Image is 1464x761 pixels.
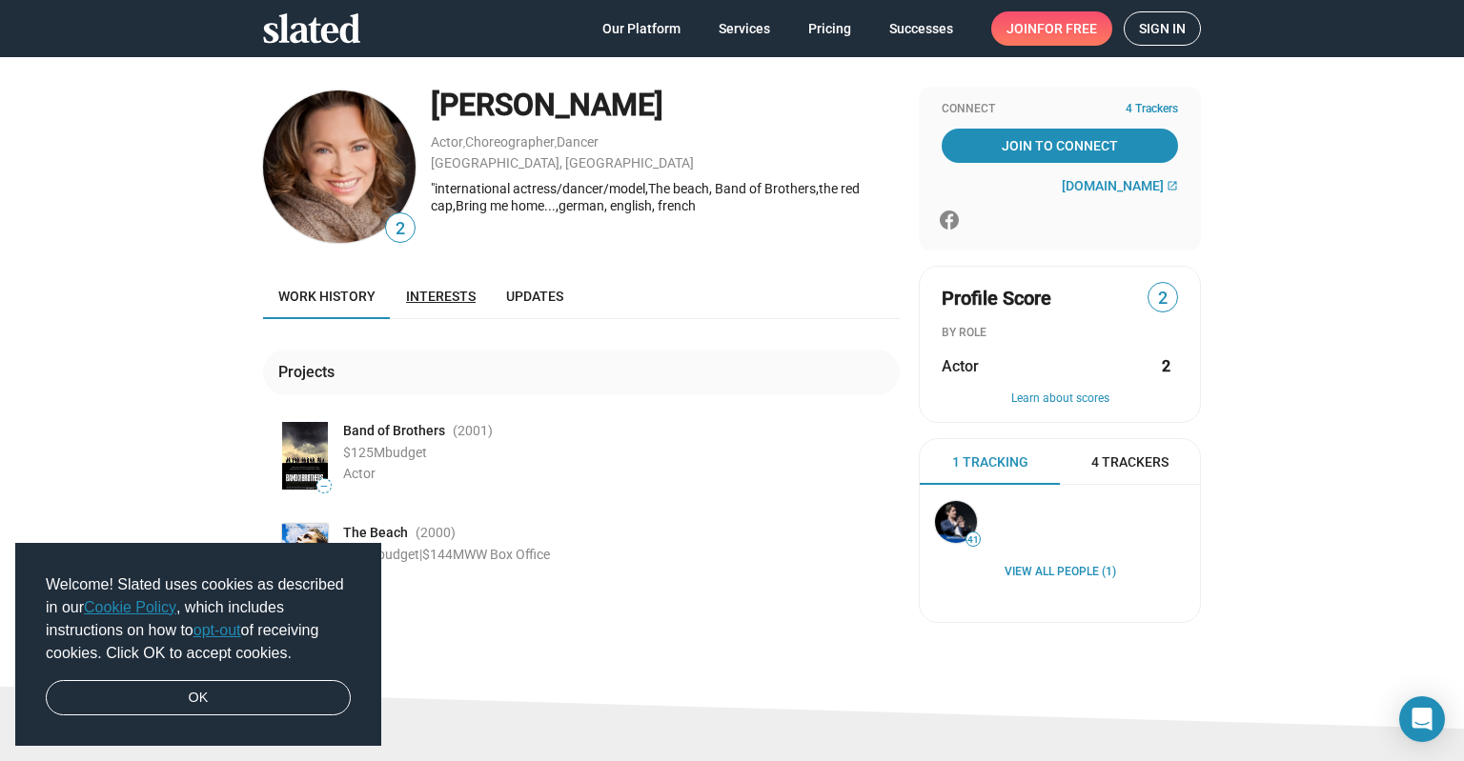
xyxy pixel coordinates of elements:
[193,622,241,638] a: opt-out
[463,138,465,149] span: ,
[282,524,328,591] img: Poster: The Beach
[942,326,1178,341] div: BY ROLE
[889,11,953,46] span: Successes
[874,11,968,46] a: Successes
[587,11,696,46] a: Our Platform
[555,138,557,149] span: ,
[263,90,416,243] img: Isabella Seibert-Leihener
[506,289,563,304] span: Updates
[15,543,381,747] div: cookieconsent
[1399,696,1445,742] div: Open Intercom Messenger
[1091,453,1169,471] span: 4 Trackers
[453,422,493,440] span: (2001 )
[419,547,422,562] span: |
[431,134,463,150] a: Actor
[464,547,550,562] span: WW Box Office
[343,422,445,440] span: Band of Brothers
[942,102,1178,117] div: Connect
[431,180,900,215] div: "international actress/dancer/model,The beach, Band of Brothers,the red cap,Bring me home...,germ...
[942,286,1051,311] span: Profile Score
[278,362,342,382] div: Projects
[317,481,331,491] span: —
[808,11,851,46] span: Pricing
[557,134,599,150] a: Dancer
[1162,356,1170,376] strong: 2
[952,453,1028,471] span: 1 Tracking
[343,524,408,542] span: The Beach
[703,11,785,46] a: Services
[1139,12,1186,45] span: Sign in
[966,534,980,546] span: 41
[282,422,328,490] img: Poster: Band of Brothers
[1149,286,1177,311] span: 2
[1005,565,1116,580] a: View all People (1)
[46,680,351,716] a: dismiss cookie message
[491,273,579,319] a: Updates
[422,547,464,562] span: $144M
[942,391,1178,407] button: Learn about scores
[942,356,979,376] span: Actor
[343,466,376,481] span: Actor
[343,445,385,460] span: $125M
[991,11,1112,46] a: Joinfor free
[46,573,351,665] span: Welcome! Slated uses cookies as described in our , which includes instructions on how to of recei...
[416,524,456,542] span: (2000 )
[942,129,1178,163] a: Join To Connect
[84,599,176,615] a: Cookie Policy
[935,501,977,543] img: Stephan Paternot
[1062,178,1164,193] span: [DOMAIN_NAME]
[1167,180,1178,191] mat-icon: open_in_new
[385,445,427,460] span: budget
[431,85,900,126] div: [PERSON_NAME]
[1062,178,1178,193] a: [DOMAIN_NAME]
[465,134,555,150] a: Choreographer
[1126,102,1178,117] span: 4 Trackers
[386,216,415,242] span: 2
[377,547,419,562] span: budget
[945,129,1174,163] span: Join To Connect
[602,11,681,46] span: Our Platform
[263,273,391,319] a: Work history
[1037,11,1097,46] span: for free
[431,155,694,170] a: [GEOGRAPHIC_DATA], [GEOGRAPHIC_DATA]
[1124,11,1201,46] a: Sign in
[391,273,491,319] a: Interests
[793,11,866,46] a: Pricing
[406,289,476,304] span: Interests
[1006,11,1097,46] span: Join
[278,289,376,304] span: Work history
[719,11,770,46] span: Services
